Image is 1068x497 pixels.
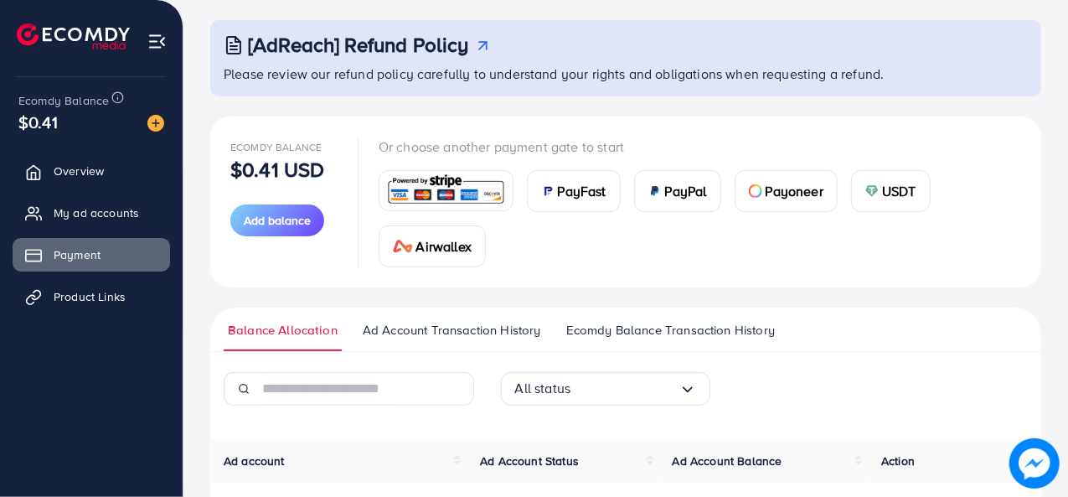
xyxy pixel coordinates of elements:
span: Ecomdy Balance [230,140,322,154]
a: cardUSDT [851,170,931,212]
span: Overview [54,163,104,179]
div: Search for option [501,372,710,406]
span: Airwallex [416,236,472,256]
h3: [AdReach] Refund Policy [248,33,469,57]
img: image [147,115,164,132]
img: menu [147,32,167,51]
span: Balance Allocation [228,321,338,339]
span: Payoneer [766,181,823,201]
span: PayPal [665,181,707,201]
span: My ad accounts [54,204,139,221]
input: Search for option [570,375,678,401]
a: cardAirwallex [379,225,486,267]
a: cardPayoneer [735,170,838,212]
span: PayFast [558,181,606,201]
span: Ad account [224,453,285,469]
p: Or choose another payment gate to start [379,137,1021,157]
img: card [541,184,555,198]
a: My ad accounts [13,196,170,230]
span: Ecomdy Balance [18,92,109,109]
img: card [393,240,413,253]
img: card [865,184,879,198]
a: Payment [13,238,170,272]
p: Please review our refund policy carefully to understand your rights and obligations when requesti... [224,64,1031,84]
a: cardPayFast [527,170,621,212]
a: Overview [13,154,170,188]
span: Ad Account Balance [673,453,782,469]
span: Payment [54,246,101,263]
span: Action [881,453,915,469]
span: Product Links [54,288,126,305]
span: Ecomdy Balance Transaction History [566,321,775,339]
p: $0.41 USD [230,159,324,179]
img: image [1009,438,1060,489]
span: Add balance [244,212,311,229]
span: Ad Account Status [480,453,579,469]
span: Ad Account Transaction History [363,321,541,339]
span: USDT [882,181,916,201]
img: card [648,184,662,198]
img: card [749,184,762,198]
button: Add balance [230,204,324,236]
img: card [384,173,508,209]
a: cardPayPal [634,170,721,212]
span: All status [515,375,571,401]
img: logo [17,23,130,49]
a: card [379,170,513,211]
a: Product Links [13,280,170,313]
span: $0.41 [18,110,58,134]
